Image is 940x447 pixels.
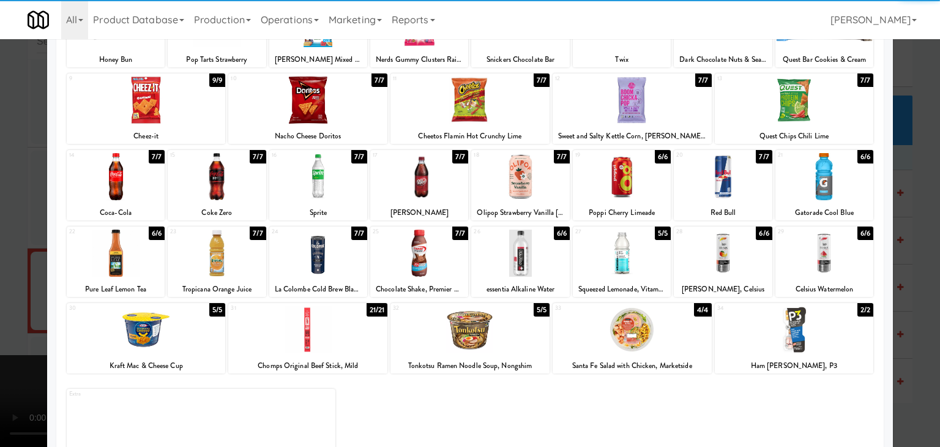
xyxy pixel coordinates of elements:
[67,52,165,67] div: Honey Bun
[67,205,165,220] div: Coca-Cola
[168,52,266,67] div: Pop Tarts Strawberry
[168,205,266,220] div: Coke Zero
[351,227,367,240] div: 7/7
[69,52,163,67] div: Honey Bun
[351,150,367,163] div: 7/7
[170,52,264,67] div: Pop Tarts Strawberry
[67,358,226,374] div: Kraft Mac & Cheese Cup
[655,227,671,240] div: 5/5
[271,205,365,220] div: Sprite
[371,73,387,87] div: 7/7
[228,358,387,374] div: Chomps Original Beef Stick, Mild
[269,150,367,220] div: 167/7Sprite
[230,358,386,374] div: Chomps Original Beef Stick, Mild
[269,52,367,67] div: [PERSON_NAME] Mixed Fruit Snacks
[149,150,165,163] div: 7/7
[228,73,387,144] div: 107/7Nacho Cheese Doritos
[390,358,550,374] div: Tonkotsu Ramen Noodle Soup, Nongshim
[168,282,266,297] div: Tropicana Orange Juice
[715,358,874,374] div: Ham [PERSON_NAME], P3
[372,205,466,220] div: [PERSON_NAME]
[775,227,873,297] div: 296/6Celsius Watermelon
[534,73,550,87] div: 7/7
[676,227,723,237] div: 28
[28,9,49,31] img: Micromart
[715,73,874,144] div: 137/7Quest Chips Chili Lime
[471,282,569,297] div: essentia Alkaline Water
[778,150,824,160] div: 21
[778,227,824,237] div: 29
[373,227,419,237] div: 25
[674,205,772,220] div: Red Bull
[553,129,712,144] div: Sweet and Salty Kettle Corn, [PERSON_NAME]'s Boomchickapop
[452,150,468,163] div: 7/7
[655,150,671,163] div: 6/6
[69,73,146,84] div: 9
[674,227,772,297] div: 286/6[PERSON_NAME], Celsius
[67,282,165,297] div: Pure Leaf Lemon Tea
[69,129,224,144] div: Cheez-it
[471,227,569,297] div: 266/6essentia Alkaline Water
[474,150,520,160] div: 18
[554,358,710,374] div: Santa Fe Salad with Chicken, Marketside
[715,129,874,144] div: Quest Chips Chili Lime
[168,227,266,297] div: 237/7Tropicana Orange Juice
[272,227,318,237] div: 24
[756,227,772,240] div: 6/6
[694,303,711,317] div: 4/4
[573,150,671,220] div: 196/6Poppi Cherry Limeade
[149,227,165,240] div: 6/6
[676,52,770,67] div: Dark Chocolate Nuts & Sea Salt Kind Bar
[69,282,163,297] div: Pure Leaf Lemon Tea
[775,150,873,220] div: 216/6Gatorade Cool Blue
[250,150,266,163] div: 7/7
[575,150,622,160] div: 19
[168,150,266,220] div: 157/7Coke Zero
[775,52,873,67] div: Quest Bar Cookies & Cream
[775,282,873,297] div: Celsius Watermelon
[67,150,165,220] div: 147/7Coca-Cola
[373,150,419,160] div: 17
[473,52,567,67] div: Snickers Chocolate Bar
[271,282,365,297] div: La Colombe Cold Brew Black, Unsweetened
[674,150,772,220] div: 207/7Red Bull
[370,205,468,220] div: [PERSON_NAME]
[717,129,872,144] div: Quest Chips Chili Lime
[471,150,569,220] div: 187/7Olipop Strawberry Vanilla [MEDICAL_DATA] Soda
[67,73,226,144] div: 99/9Cheez-it
[553,73,712,144] div: 127/7Sweet and Salty Kettle Corn, [PERSON_NAME]'s Boomchickapop
[471,205,569,220] div: Olipop Strawberry Vanilla [MEDICAL_DATA] Soda
[67,227,165,297] div: 226/6Pure Leaf Lemon Tea
[170,282,264,297] div: Tropicana Orange Juice
[473,282,567,297] div: essentia Alkaline Water
[575,52,669,67] div: Twix
[857,227,873,240] div: 6/6
[554,129,710,144] div: Sweet and Salty Kettle Corn, [PERSON_NAME]'s Boomchickapop
[370,227,468,297] div: 257/7Chocolate Shake, Premier Protein
[69,303,146,314] div: 30
[67,303,226,374] div: 305/5Kraft Mac & Cheese Cup
[695,73,711,87] div: 7/7
[777,282,871,297] div: Celsius Watermelon
[575,282,669,297] div: Squeezed Lemonade, Vitamin Water Zero Sugar
[676,282,770,297] div: [PERSON_NAME], Celsius
[554,150,570,163] div: 7/7
[534,303,550,317] div: 5/5
[777,52,871,67] div: Quest Bar Cookies & Cream
[393,303,470,314] div: 32
[553,303,712,374] div: 334/4Santa Fe Salad with Chicken, Marketside
[231,73,308,84] div: 10
[555,73,632,84] div: 12
[575,227,622,237] div: 27
[170,205,264,220] div: Coke Zero
[390,73,550,144] div: 117/7Cheetos Flamin Hot Crunchy Lime
[390,303,550,374] div: 325/5Tonkotsu Ramen Noodle Soup, Nongshim
[170,150,217,160] div: 15
[452,227,468,240] div: 7/7
[69,358,224,374] div: Kraft Mac & Cheese Cup
[674,282,772,297] div: [PERSON_NAME], Celsius
[393,73,470,84] div: 11
[573,227,671,297] div: 275/5Squeezed Lemonade, Vitamin Water Zero Sugar
[69,150,116,160] div: 14
[575,205,669,220] div: Poppi Cherry Limeade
